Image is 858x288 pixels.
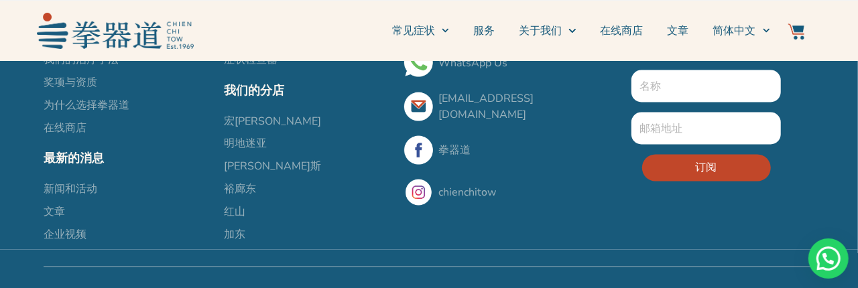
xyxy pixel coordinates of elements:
span: 文章 [44,204,65,220]
a: 宏[PERSON_NAME] [224,113,391,129]
a: 文章 [668,14,689,48]
a: [PERSON_NAME]斯 [224,159,391,175]
span: 新闻和活动 [44,182,97,198]
a: 简体中文 [713,14,770,48]
a: WhatsApp Us [438,56,507,70]
h2: 我们的分店 [224,81,391,100]
a: 拳器道 [438,143,471,158]
span: 订阅 [696,160,717,176]
span: 为什么选择拳器道 [44,97,129,113]
a: 文章 [44,204,210,220]
a: 为什么选择拳器道 [44,97,210,113]
a: chienchitow [438,186,496,200]
span: 奖项与资质 [44,74,97,90]
a: 裕廊东 [224,182,391,198]
a: 红山 [224,204,391,220]
span: 在线商店 [44,120,86,136]
button: 订阅 [642,155,771,182]
form: 新的表格 [631,70,781,192]
a: 新闻和活动 [44,182,210,198]
span: 明地迷亚 [224,136,267,152]
a: 明地迷亚 [224,136,391,152]
span: 企业视频 [44,227,86,243]
a: 加东 [224,227,391,243]
a: 企业视频 [44,227,210,243]
a: 常见症状 [392,14,449,48]
h2: 最新的消息 [44,149,210,168]
a: 服务 [473,14,495,48]
a: 奖项与资质 [44,74,210,90]
input: 邮箱地址 [631,113,781,145]
a: [EMAIL_ADDRESS][DOMAIN_NAME] [438,91,534,122]
span: 宏[PERSON_NAME] [224,113,321,129]
span: 加东 [224,227,245,243]
span: 裕廊东 [224,182,256,198]
span: 简体中文 [713,23,756,39]
span: 红山 [224,204,245,220]
input: 名称 [631,70,781,102]
span: [PERSON_NAME]斯 [224,159,321,175]
nav: Menu [200,14,770,48]
img: Website Icon-03 [788,23,804,40]
a: 在线商店 [44,120,210,136]
a: 在线商店 [601,14,643,48]
a: 关于我们 [519,14,576,48]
